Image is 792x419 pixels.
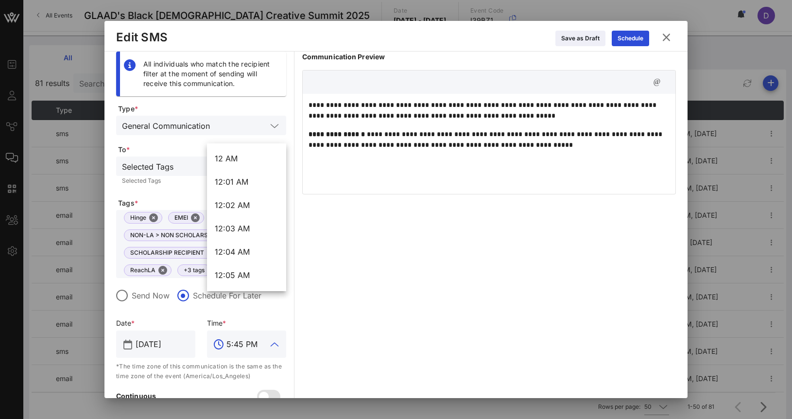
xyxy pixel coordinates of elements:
[215,201,278,210] div: 12:02 AM
[130,230,227,241] span: NON-LA > NON SCHOLARSHIP
[215,224,278,233] div: 12:03 AM
[302,52,676,62] p: Communication Preview
[130,212,156,223] span: Hinge
[215,247,278,257] div: 12:04 AM
[174,212,198,223] span: EMEI
[193,291,261,300] label: Schedule For Later
[116,157,286,176] div: Selected Tags
[555,31,605,46] button: Save as Draft
[612,31,649,46] button: Schedule
[158,266,167,275] button: Close
[122,122,210,130] div: General Communication
[130,265,165,276] span: ReachLA
[110,318,201,329] div: Date
[149,213,158,222] button: Close
[215,154,278,163] div: 12 AM
[116,116,286,135] div: General Communication
[132,291,170,300] label: Send Now
[561,34,600,43] div: Save as Draft
[116,30,168,45] div: Edit SMS
[130,247,214,258] span: SCHOLARSHIP RECIPIENT
[118,104,286,114] span: Type
[618,34,643,43] div: Schedule
[201,318,292,329] div: Time
[116,362,286,381] p: *The time zone of this communication is the same as the time zone of the event (America/Los_Angeles)
[118,145,286,155] span: To
[116,391,259,402] p: Continuous
[143,59,278,88] div: All individuals who match the recipient filter at the moment of sending will receive this communi...
[184,265,205,276] span: +3 tags
[118,198,286,208] span: Tags
[122,178,280,184] div: Selected Tags
[215,177,278,187] div: 12:01 AM
[215,271,278,280] div: 12:05 AM
[123,340,132,349] button: prepend icon
[191,213,200,222] button: Close
[122,162,173,171] div: Selected Tags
